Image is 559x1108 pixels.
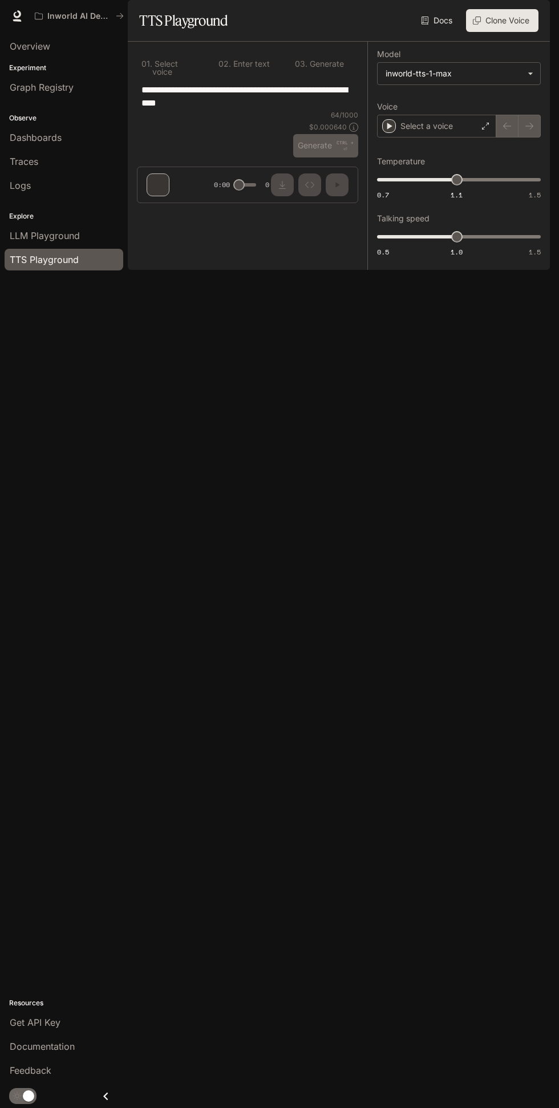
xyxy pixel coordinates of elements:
[377,103,398,111] p: Voice
[386,68,522,79] div: inworld-tts-1-max
[377,190,389,200] span: 0.7
[309,122,347,132] p: $ 0.000640
[529,247,541,257] span: 1.5
[466,9,538,32] button: Clone Voice
[377,157,425,165] p: Temperature
[141,60,152,76] p: 0 1 .
[377,247,389,257] span: 0.5
[231,60,270,68] p: Enter text
[331,110,358,120] p: 64 / 1000
[139,9,228,32] h1: TTS Playground
[30,5,129,27] button: All workspaces
[378,63,540,84] div: inworld-tts-1-max
[377,50,400,58] p: Model
[451,247,463,257] span: 1.0
[529,190,541,200] span: 1.5
[295,60,307,68] p: 0 3 .
[419,9,457,32] a: Docs
[400,120,453,132] p: Select a voice
[377,215,430,223] p: Talking speed
[451,190,463,200] span: 1.1
[47,11,111,21] p: Inworld AI Demos
[152,60,200,76] p: Select voice
[218,60,231,68] p: 0 2 .
[307,60,344,68] p: Generate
